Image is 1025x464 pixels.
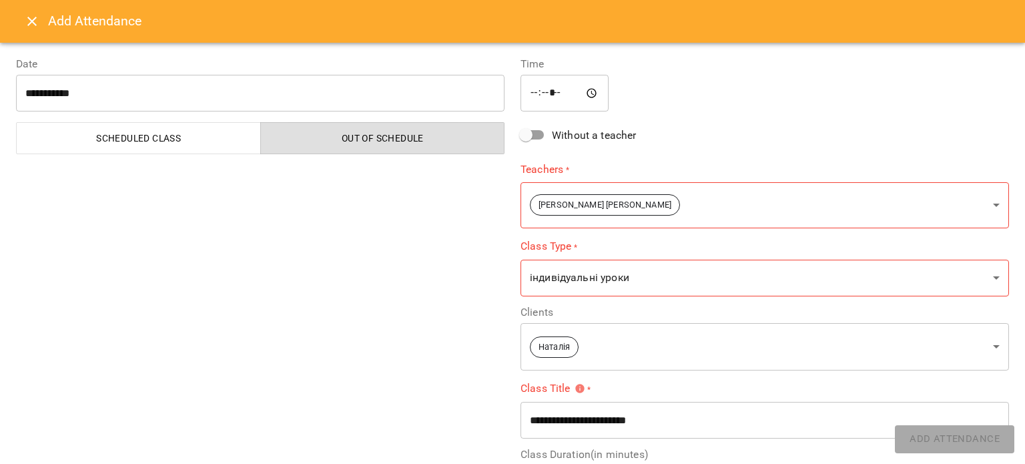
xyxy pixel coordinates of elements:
h6: Add Attendance [48,11,142,31]
button: Scheduled class [16,122,261,154]
label: Clients [521,307,1009,318]
span: Scheduled class [25,130,253,146]
svg: Please specify class title or select clients [575,383,585,394]
span: Наталія [531,341,578,354]
button: Out of Schedule [260,122,505,154]
span: Out of Schedule [269,130,497,146]
label: Class Type [521,239,1009,254]
div: індивідуальні уроки [521,259,1009,296]
button: Close [16,5,48,37]
div: [PERSON_NAME] [PERSON_NAME] [521,182,1009,228]
label: Teachers [521,162,1009,177]
span: Class Title [521,383,585,394]
label: Time [521,59,1009,69]
label: Class Duration(in minutes) [521,449,1009,460]
label: Date [16,59,504,69]
span: [PERSON_NAME] [PERSON_NAME] [531,199,679,212]
div: Наталія [521,323,1009,371]
span: Without a teacher [552,128,637,144]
